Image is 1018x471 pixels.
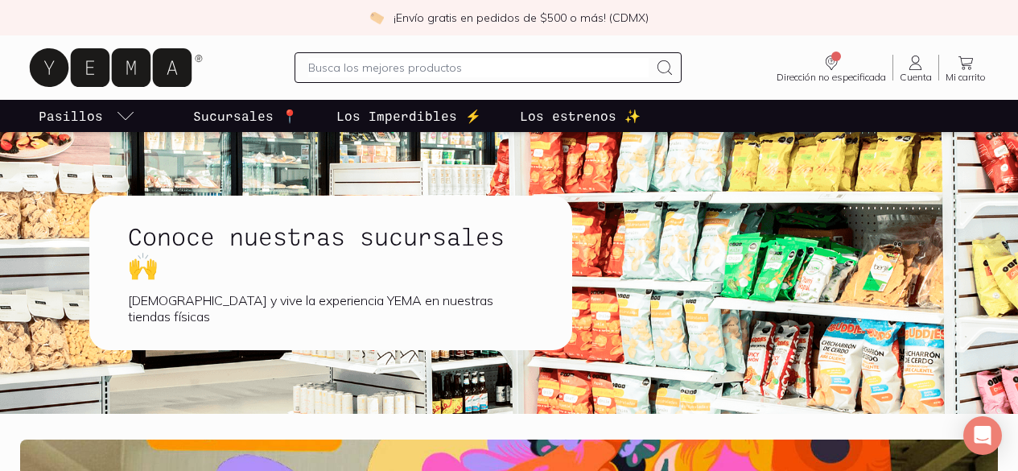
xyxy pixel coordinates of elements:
a: Los Imperdibles ⚡️ [333,100,484,132]
a: pasillo-todos-link [35,100,138,132]
a: Mi carrito [939,53,992,82]
img: check [369,10,384,25]
span: Cuenta [900,72,932,82]
div: Open Intercom Messenger [963,416,1002,455]
p: Sucursales 📍 [193,106,298,126]
p: Los Imperdibles ⚡️ [336,106,481,126]
p: Los estrenos ✨ [520,106,641,126]
div: [DEMOGRAPHIC_DATA] y vive la experiencia YEMA en nuestras tiendas físicas [128,292,534,324]
a: Conoce nuestras sucursales 🙌[DEMOGRAPHIC_DATA] y vive la experiencia YEMA en nuestras tiendas fís... [89,196,624,350]
input: Busca los mejores productos [308,58,648,77]
h1: Conoce nuestras sucursales 🙌 [128,221,534,279]
a: Dirección no especificada [770,53,892,82]
a: Los estrenos ✨ [517,100,644,132]
span: Dirección no especificada [777,72,886,82]
a: Sucursales 📍 [190,100,301,132]
p: ¡Envío gratis en pedidos de $500 o más! (CDMX) [394,10,649,26]
a: Cuenta [893,53,938,82]
span: Mi carrito [946,72,986,82]
p: Pasillos [39,106,103,126]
